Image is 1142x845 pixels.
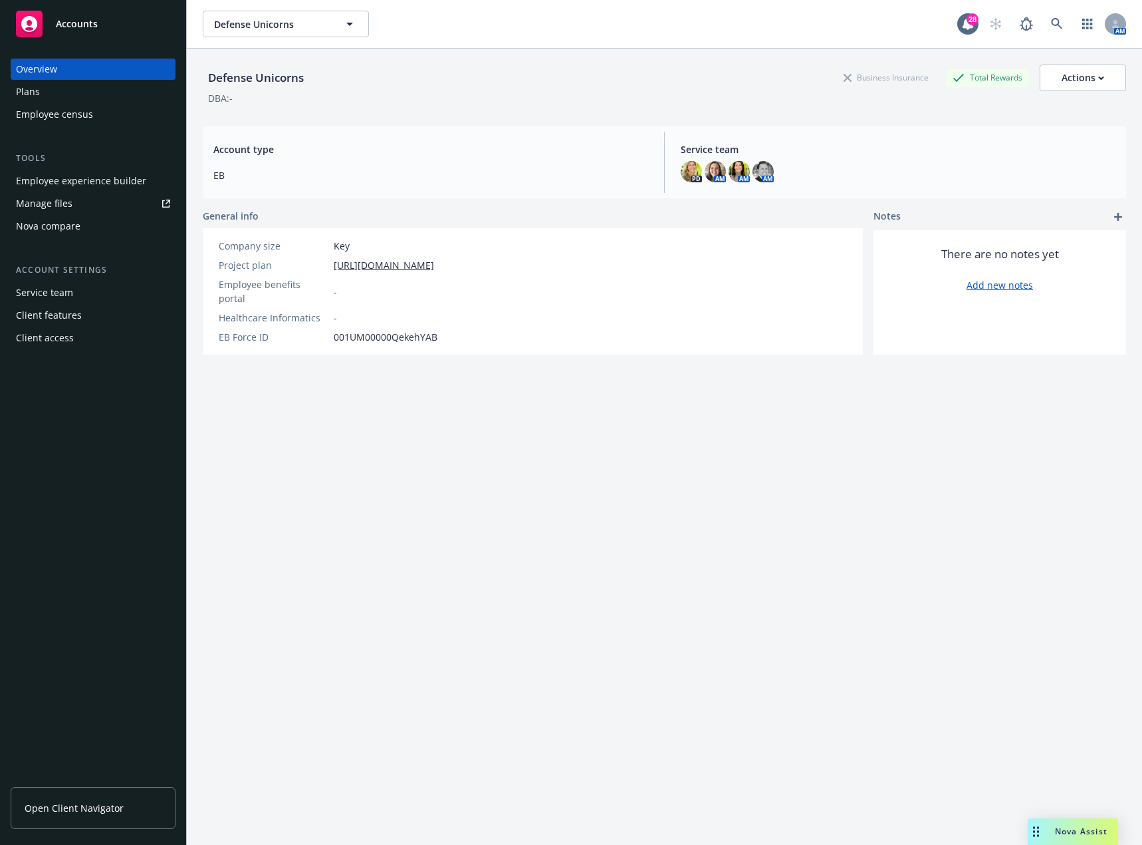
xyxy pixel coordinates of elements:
[705,161,726,182] img: photo
[11,327,175,349] a: Client access
[11,216,175,237] a: Nova compare
[837,69,935,86] div: Business Insurance
[1028,818,1044,845] div: Drag to move
[16,170,146,192] div: Employee experience builder
[203,69,309,86] div: Defense Unicorns
[56,19,98,29] span: Accounts
[11,104,175,125] a: Employee census
[16,104,93,125] div: Employee census
[11,170,175,192] a: Employee experience builder
[334,258,434,272] a: [URL][DOMAIN_NAME]
[982,11,1009,37] a: Start snowing
[203,209,259,223] span: General info
[1044,11,1070,37] a: Search
[25,801,124,815] span: Open Client Navigator
[219,277,328,305] div: Employee benefits portal
[729,161,750,182] img: photo
[16,59,57,80] div: Overview
[16,305,82,326] div: Client features
[11,282,175,303] a: Service team
[752,161,774,182] img: photo
[11,305,175,326] a: Client features
[334,239,350,253] span: Key
[11,263,175,277] div: Account settings
[1055,826,1107,837] span: Nova Assist
[681,142,1115,156] span: Service team
[1110,209,1126,225] a: add
[1040,65,1126,91] button: Actions
[219,311,328,325] div: Healthcare Informatics
[16,193,72,214] div: Manage files
[16,327,74,349] div: Client access
[16,81,40,102] div: Plans
[208,91,233,105] div: DBA: -
[16,216,80,237] div: Nova compare
[219,330,328,344] div: EB Force ID
[1028,818,1118,845] button: Nova Assist
[11,59,175,80] a: Overview
[11,193,175,214] a: Manage files
[11,152,175,165] div: Tools
[873,209,901,225] span: Notes
[334,285,337,299] span: -
[16,282,73,303] div: Service team
[213,168,648,182] span: EB
[219,239,328,253] div: Company size
[334,311,337,325] span: -
[213,142,648,156] span: Account type
[967,13,978,25] div: 28
[203,11,369,37] button: Defense Unicorns
[11,81,175,102] a: Plans
[219,258,328,272] div: Project plan
[11,5,175,43] a: Accounts
[941,246,1059,262] span: There are no notes yet
[1013,11,1040,37] a: Report a Bug
[967,278,1033,292] a: Add new notes
[214,17,329,31] span: Defense Unicorns
[1074,11,1101,37] a: Switch app
[681,161,702,182] img: photo
[946,69,1029,86] div: Total Rewards
[334,330,437,344] span: 001UM00000QekehYAB
[1062,65,1104,90] div: Actions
